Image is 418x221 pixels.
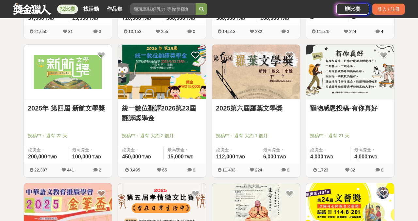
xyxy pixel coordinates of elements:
[236,155,245,159] span: TWD
[162,168,167,172] span: 65
[67,168,74,172] span: 441
[185,155,193,159] span: TWD
[349,29,356,34] span: 224
[236,16,245,21] span: TWD
[310,103,390,113] a: 寵物感恩投稿-有你真好
[92,155,101,159] span: TWD
[72,147,108,153] span: 最高獎金：
[57,5,78,14] a: 找比賽
[34,168,47,172] span: 22,387
[142,155,151,159] span: TWD
[122,103,202,123] a: 統一數位翻譯2026第23屆翻譯獎學金
[45,16,54,21] span: TWD
[336,4,369,15] a: 辦比賽
[310,147,346,153] span: 總獎金：
[216,147,255,153] span: 總獎金：
[34,29,47,34] span: 21,650
[277,155,286,159] span: TWD
[316,29,330,34] span: 11,579
[216,103,296,113] a: 2025第六屆羅葉文學獎
[81,5,102,14] a: 找活動
[255,168,262,172] span: 224
[368,155,377,159] span: TWD
[89,16,98,21] span: TWD
[99,29,101,34] span: 3
[161,29,168,34] span: 255
[354,147,390,153] span: 最高獎金：
[186,16,195,21] span: TWD
[130,168,140,172] span: 3,495
[142,16,151,21] span: TWD
[24,45,112,99] a: Cover Image
[28,103,108,113] a: 2025年 第四屆 新航文學獎
[130,3,196,15] input: 翻玩臺味好乳力 等你發揮創意！
[28,132,108,139] span: 投稿中：還有 22 天
[122,132,202,139] span: 投稿中：還有 大約 2 個月
[168,147,202,153] span: 最高獎金：
[222,29,235,34] span: 14,513
[212,45,300,99] a: Cover Image
[381,168,383,172] span: 0
[287,168,289,172] span: 0
[310,154,323,159] span: 4,000
[216,154,235,159] span: 112,000
[306,45,394,99] a: Cover Image
[28,154,47,159] span: 200,000
[99,168,101,172] span: 2
[193,168,195,172] span: 0
[122,154,141,159] span: 450,000
[118,45,206,99] img: Cover Image
[104,5,125,14] a: 作品集
[263,147,296,153] span: 最高獎金：
[168,154,184,159] span: 15,000
[212,45,300,99] img: Cover Image
[372,4,405,15] div: 登入 / 註冊
[48,155,57,159] span: TWD
[354,154,367,159] span: 4,000
[193,29,195,34] span: 0
[68,29,73,34] span: 81
[122,147,159,153] span: 總獎金：
[255,29,262,34] span: 282
[310,132,390,139] span: 投稿中：還有 21 天
[318,168,329,172] span: 1,723
[28,147,64,153] span: 總獎金：
[287,29,289,34] span: 3
[72,154,91,159] span: 100,000
[324,155,333,159] span: TWD
[350,168,355,172] span: 32
[381,29,383,34] span: 4
[306,45,394,99] img: Cover Image
[216,132,296,139] span: 投稿中：還有 大約 1 個月
[24,45,112,99] img: Cover Image
[263,154,276,159] span: 6,000
[280,16,289,21] span: TWD
[222,168,235,172] span: 11,403
[118,45,206,99] a: Cover Image
[128,29,141,34] span: 13,153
